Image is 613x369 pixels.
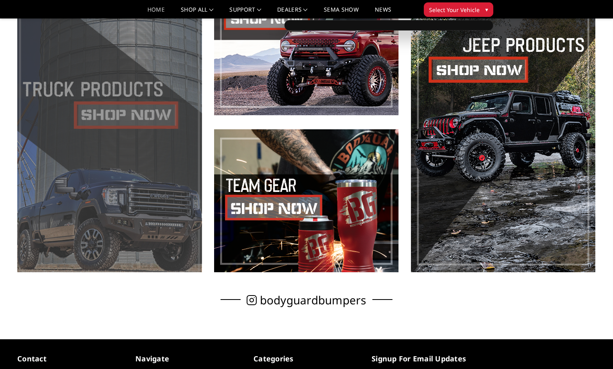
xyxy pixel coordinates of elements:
span: Select Your Vehicle [429,6,480,14]
span: ▾ [485,5,488,14]
h5: contact [17,353,123,364]
button: Select Your Vehicle [424,2,493,17]
a: SEMA Show [324,7,359,18]
h5: Navigate [135,353,241,364]
h5: signup for email updates [372,353,478,364]
a: Support [229,7,261,18]
a: Dealers [277,7,308,18]
a: shop all [181,7,213,18]
h5: Categories [253,353,360,364]
a: Home [147,7,165,18]
span: bodyguardbumpers [260,296,366,304]
iframe: Chat Widget [573,330,613,369]
a: News [375,7,391,18]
